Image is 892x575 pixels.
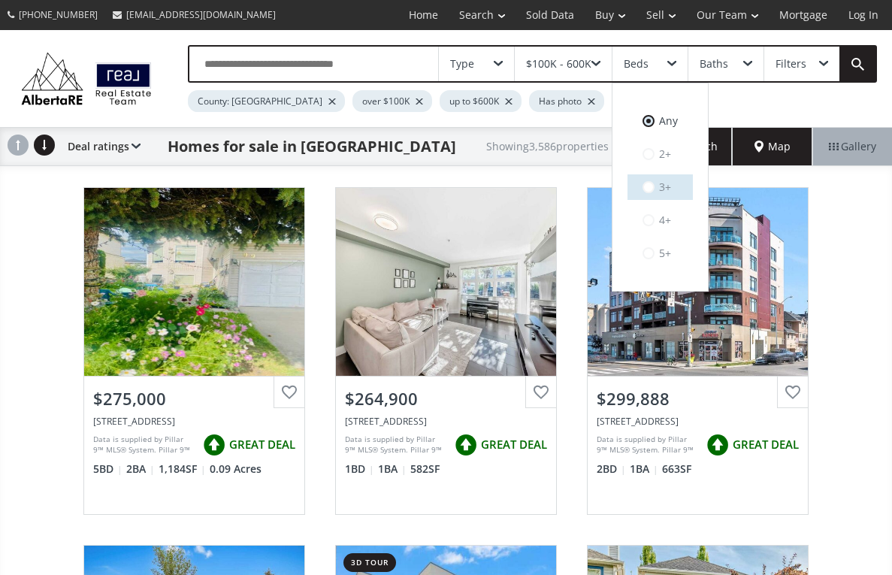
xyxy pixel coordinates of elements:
[703,430,733,460] img: rating icon
[320,172,572,530] a: $264,900[STREET_ADDRESS]Data is supplied by Pillar 9™ MLS® System. Pillar 9™ is the owner of the ...
[829,139,876,154] span: Gallery
[627,174,693,200] label: 3+
[15,49,158,108] img: Logo
[733,128,812,165] div: Map
[481,437,547,452] span: GREAT DEAL
[159,462,206,477] span: 1,184 SF
[627,207,693,233] label: 4+
[529,90,604,112] div: Has photo
[93,462,122,477] span: 5 BD
[168,136,456,157] h1: Homes for sale in [GEOGRAPHIC_DATA]
[597,434,699,456] div: Data is supplied by Pillar 9™ MLS® System. Pillar 9™ is the owner of the copyright in its MLS® Sy...
[627,141,693,167] label: 2+
[93,415,295,428] div: 99 Applegrove Crescent SE, Calgary, AB T2A 7R5
[345,434,447,456] div: Data is supplied by Pillar 9™ MLS® System. Pillar 9™ is the owner of the copyright in its MLS® Sy...
[627,241,693,266] label: 5+
[352,90,432,112] div: over $100K
[345,415,547,428] div: 725 4 Street NE #104, Calgary, AB T2E 3S7
[572,172,824,530] a: $299,888[STREET_ADDRESS]Data is supplied by Pillar 9™ MLS® System. Pillar 9™ is the owner of the ...
[410,462,440,477] span: 582 SF
[229,437,295,452] span: GREAT DEAL
[93,387,295,410] div: $275,000
[126,462,155,477] span: 2 BA
[733,437,799,452] span: GREAT DEAL
[199,430,229,460] img: rating icon
[126,8,276,21] span: [EMAIL_ADDRESS][DOMAIN_NAME]
[812,128,892,165] div: Gallery
[597,462,626,477] span: 2 BD
[597,415,799,428] div: 108 13 Avenue NE #203, Calgary, AB T2E 7Z1
[450,59,474,69] div: Type
[526,59,591,69] div: $100K - 600K
[19,8,98,21] span: [PHONE_NUMBER]
[700,59,728,69] div: Baths
[754,139,791,154] span: Map
[210,462,262,477] span: 0.09 Acres
[451,430,481,460] img: rating icon
[68,172,320,530] a: $275,000[STREET_ADDRESS]Data is supplied by Pillar 9™ MLS® System. Pillar 9™ is the owner of the ...
[662,462,691,477] span: 663 SF
[440,90,522,112] div: up to $600K
[93,434,195,456] div: Data is supplied by Pillar 9™ MLS® System. Pillar 9™ is the owner of the copyright in its MLS® Sy...
[486,141,609,152] h2: Showing 3,586 properties
[624,59,649,69] div: Beds
[776,59,806,69] div: Filters
[345,462,374,477] span: 1 BD
[627,108,693,134] label: Any
[345,387,547,410] div: $264,900
[188,90,345,112] div: County: [GEOGRAPHIC_DATA]
[105,1,283,29] a: [EMAIL_ADDRESS][DOMAIN_NAME]
[597,387,799,410] div: $299,888
[378,462,407,477] span: 1 BA
[60,128,141,165] div: Deal ratings
[630,462,658,477] span: 1 BA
